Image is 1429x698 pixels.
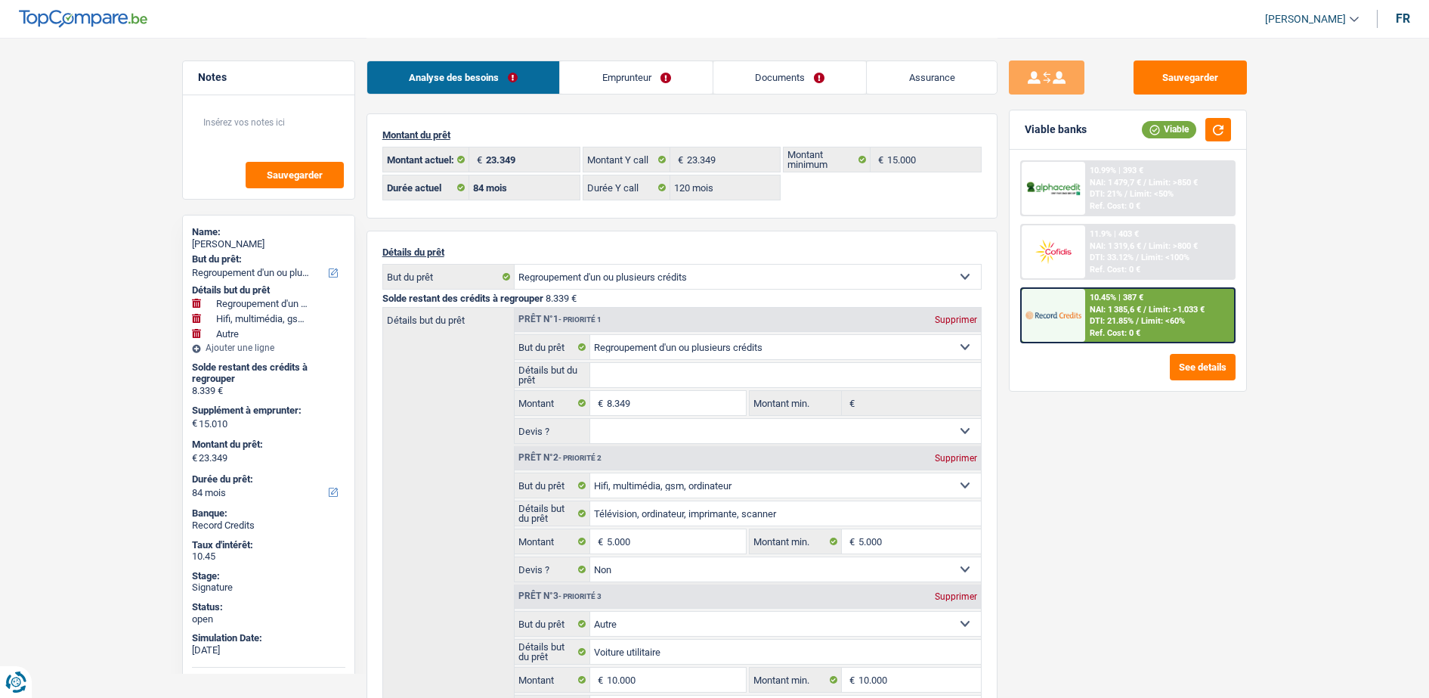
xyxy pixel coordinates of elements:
div: Supprimer [931,592,981,601]
span: € [590,529,607,554]
span: - Priorité 1 [558,315,602,324]
div: Status: [192,601,345,613]
span: DTI: 21.85% [1090,316,1134,326]
div: [PERSON_NAME] [192,238,345,250]
label: Détails but du prêt [515,501,591,526]
a: Assurance [867,61,997,94]
div: Ref. Cost: 0 € [1090,328,1140,338]
span: [PERSON_NAME] [1265,13,1346,26]
label: Montant [515,391,591,415]
h5: Notes [198,71,339,84]
span: NAI: 1 479,7 € [1090,178,1141,188]
label: Détails but du prêt [383,308,514,325]
span: DTI: 33.12% [1090,253,1134,262]
div: Taux d'intérêt: [192,539,345,551]
div: Prêt n°2 [515,453,605,463]
label: Montant min. [750,529,842,554]
div: Ajouter une ligne [192,343,345,353]
div: Banque: [192,507,345,520]
span: / [1143,305,1146,315]
div: Prêt n°3 [515,591,605,601]
a: Analyse des besoins [367,61,560,94]
div: 8.339 € [192,385,345,397]
span: / [1124,189,1127,199]
img: AlphaCredit [1025,180,1081,197]
span: € [842,391,858,415]
img: Record Credits [1025,301,1081,329]
div: Supprimer [931,315,981,324]
span: Sauvegarder [267,170,323,180]
span: € [590,668,607,692]
label: Montant minimum [784,147,871,172]
label: Montant min. [750,391,842,415]
img: TopCompare Logo [19,10,147,28]
span: NAI: 1 319,6 € [1090,241,1141,251]
span: Limit: <100% [1141,253,1189,262]
label: But du prêt [515,612,591,636]
label: Détails but du prêt [515,363,591,387]
label: Durée Y call [583,175,670,200]
label: But du prêt [515,335,591,359]
span: Limit: >800 € [1149,241,1198,251]
div: 11.9% | 403 € [1090,229,1139,239]
label: Durée actuel [383,175,470,200]
a: Documents [713,61,867,94]
div: 10.45% | 387 € [1090,293,1143,302]
span: / [1136,316,1139,326]
div: 10.99% | 393 € [1090,166,1143,175]
span: € [842,529,858,554]
label: Montant Y call [583,147,670,172]
div: [DATE] [192,644,345,656]
span: Solde restant des crédits à regrouper [382,293,543,304]
div: 10.45 [192,551,345,563]
button: Sauvegarder [246,162,344,188]
div: Ref. Cost: 0 € [1090,201,1140,211]
div: Viable banks [1025,123,1087,136]
div: Record Credits [192,520,345,532]
span: € [842,668,858,692]
label: Devis ? [515,557,591,582]
a: Emprunteur [560,61,713,94]
div: Ref. Cost: 0 € [1090,265,1140,275]
span: € [871,147,887,172]
label: Supplément à emprunter: [192,405,342,417]
label: Montant [515,668,591,692]
div: Name: [192,226,345,238]
span: - Priorité 3 [558,592,602,600]
div: Solde restant des crédits à regrouper [192,361,345,385]
label: But du prêt [515,473,591,498]
label: But du prêt: [192,253,342,265]
span: NAI: 1 385,6 € [1090,305,1141,315]
div: Signature [192,582,345,594]
div: Prêt n°1 [515,315,605,324]
button: See details [1170,354,1236,380]
span: - Priorité 2 [558,454,602,462]
span: / [1143,241,1146,251]
label: Montant actuel: [383,147,470,172]
label: Devis ? [515,419,591,443]
label: Durée du prêt: [192,473,342,485]
div: fr [1396,11,1410,26]
span: Limit: <60% [1141,316,1185,326]
label: Montant [515,529,591,554]
button: Sauvegarder [1134,60,1247,95]
div: Détails but du prêt [192,284,345,296]
label: Montant du prêt: [192,439,342,451]
span: € [192,452,197,464]
span: 8.339 € [546,293,577,304]
img: Cofidis [1025,237,1081,265]
span: Limit: >1.033 € [1149,305,1205,315]
div: Supprimer [931,454,981,463]
span: DTI: 21% [1090,189,1122,199]
p: Montant du prêt [382,129,982,141]
span: / [1136,253,1139,262]
span: Limit: <50% [1130,189,1174,199]
div: Stage: [192,570,345,582]
span: € [192,417,197,430]
label: But du prêt [383,265,515,289]
p: Détails du prêt [382,247,982,258]
span: / [1143,178,1146,188]
span: Limit: >850 € [1149,178,1198,188]
span: € [590,391,607,415]
div: Viable [1142,121,1196,138]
